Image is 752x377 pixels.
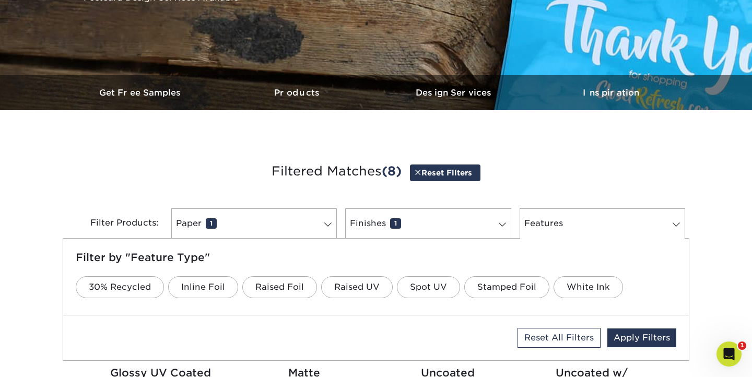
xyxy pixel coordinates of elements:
a: Raised UV [321,276,393,298]
a: 30% Recycled [76,276,164,298]
a: Raised Foil [242,276,317,298]
a: Design Services [376,75,533,110]
h3: Filtered Matches [70,148,681,196]
a: Get Free Samples [63,75,219,110]
span: 1 [390,218,401,229]
a: White Ink [554,276,623,298]
a: Reset Filters [410,164,480,181]
h3: Get Free Samples [63,88,219,98]
h3: Products [219,88,376,98]
a: Stamped Foil [464,276,549,298]
a: Spot UV [397,276,460,298]
a: Inline Foil [168,276,238,298]
a: Finishes1 [345,208,511,239]
div: Filter Products: [63,208,167,239]
a: Inspiration [533,75,689,110]
span: (8) [382,163,402,179]
span: 1 [738,341,746,350]
a: Paper1 [171,208,337,239]
span: 1 [206,218,217,229]
a: Reset All Filters [518,328,601,348]
h5: Filter by "Feature Type" [76,251,676,264]
h3: Design Services [376,88,533,98]
h3: Inspiration [533,88,689,98]
a: Products [219,75,376,110]
a: Features [520,208,685,239]
iframe: Intercom live chat [716,341,742,367]
a: Apply Filters [607,328,676,347]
